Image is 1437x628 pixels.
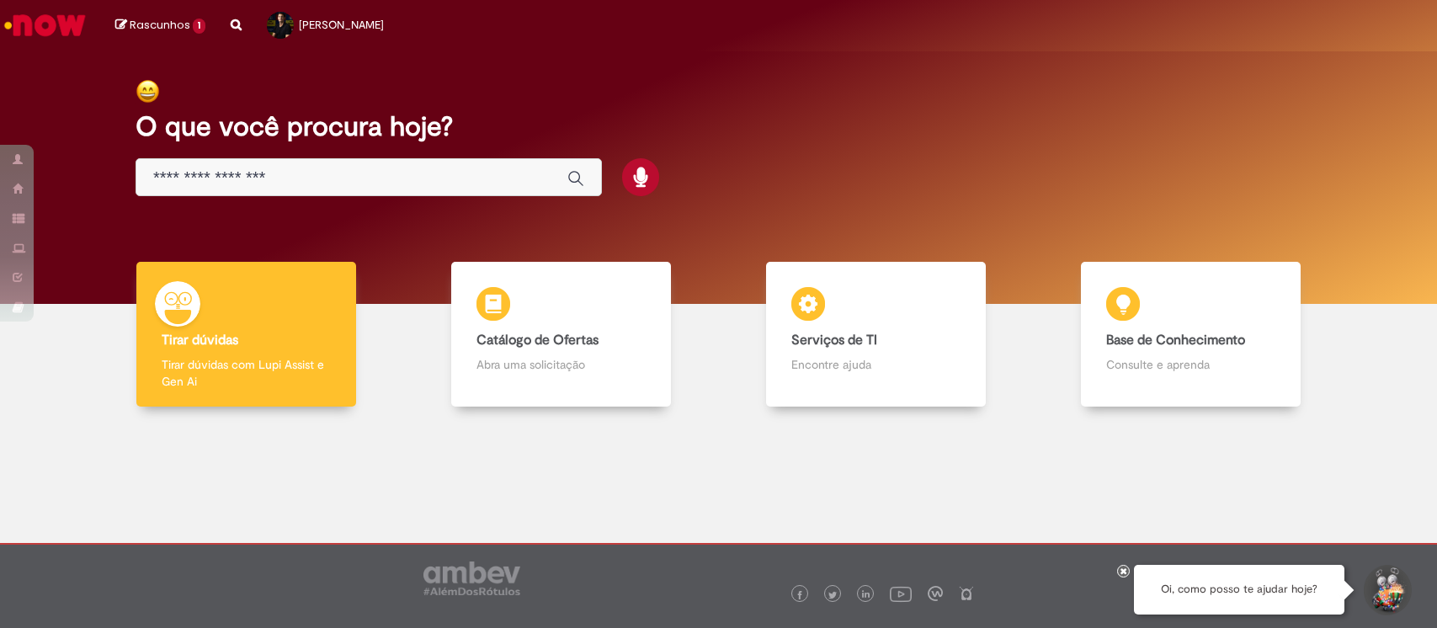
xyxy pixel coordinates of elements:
[136,79,160,104] img: happy-face.png
[791,332,877,349] b: Serviços de TI
[476,332,599,349] b: Catálogo de Ofertas
[1106,356,1275,373] p: Consulte e aprenda
[1134,565,1344,615] div: Oi, como posso te ajudar hoje?
[791,356,961,373] p: Encontre ajuda
[88,262,403,407] a: Tirar dúvidas Tirar dúvidas com Lupi Assist e Gen Ai
[476,356,646,373] p: Abra uma solicitação
[115,18,205,34] a: Rascunhos
[796,591,804,599] img: logo_footer_facebook.png
[162,356,331,390] p: Tirar dúvidas com Lupi Assist e Gen Ai
[2,8,88,42] img: ServiceNow
[1361,565,1412,615] button: Iniciar Conversa de Suporte
[1106,332,1245,349] b: Base de Conhecimento
[828,591,837,599] img: logo_footer_twitter.png
[193,19,205,34] span: 1
[403,262,718,407] a: Catálogo de Ofertas Abra uma solicitação
[130,17,190,33] span: Rascunhos
[862,590,870,600] img: logo_footer_linkedin.png
[719,262,1034,407] a: Serviços de TI Encontre ajuda
[928,586,943,601] img: logo_footer_workplace.png
[890,583,912,604] img: logo_footer_youtube.png
[1034,262,1349,407] a: Base de Conhecimento Consulte e aprenda
[299,18,384,32] span: [PERSON_NAME]
[136,112,1301,141] h2: O que você procura hoje?
[423,561,520,595] img: logo_footer_ambev_rotulo_gray.png
[959,586,974,601] img: logo_footer_naosei.png
[162,332,238,349] b: Tirar dúvidas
